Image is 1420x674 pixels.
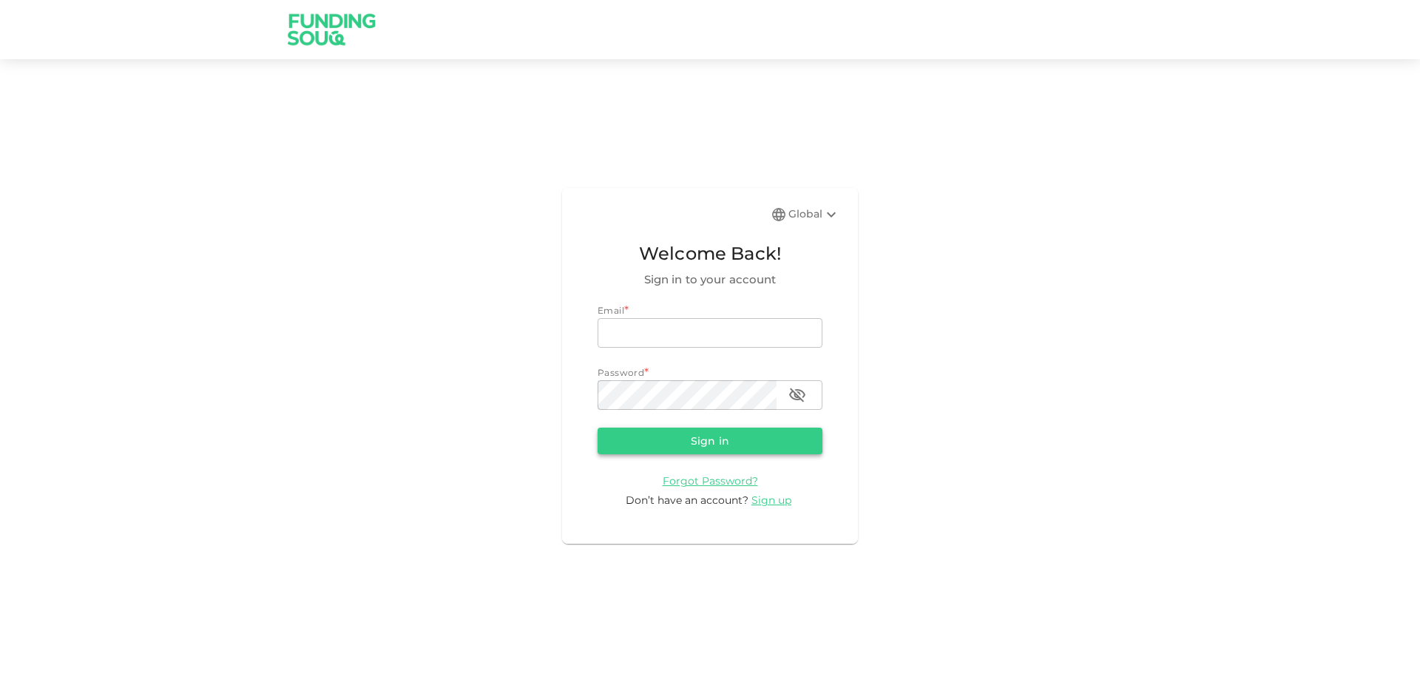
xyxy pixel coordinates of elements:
span: Welcome Back! [598,240,822,268]
input: password [598,380,777,410]
span: Forgot Password? [663,474,758,488]
a: Forgot Password? [663,474,758,488]
span: Don’t have an account? [626,493,748,507]
span: Password [598,367,644,378]
span: Email [598,305,624,316]
span: Sign in to your account [598,271,822,289]
span: Sign up [751,493,791,507]
input: email [598,318,822,348]
div: Global [788,206,840,223]
button: Sign in [598,428,822,454]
